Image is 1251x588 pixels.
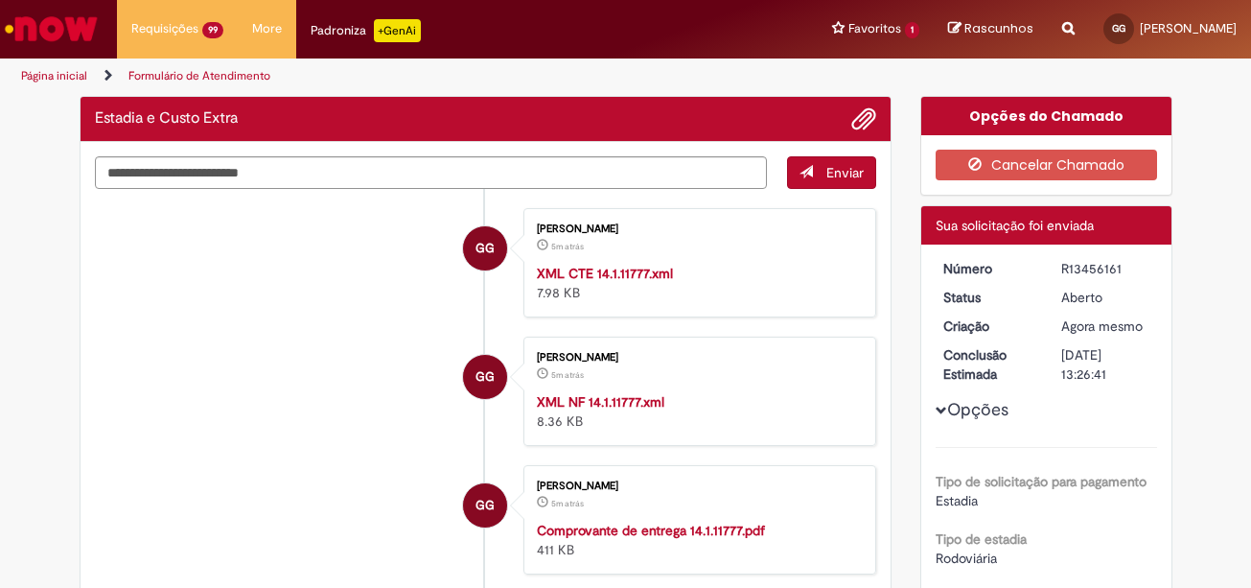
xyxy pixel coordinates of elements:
dt: Conclusão Estimada [929,345,1047,384]
div: GILVAN MUNIZ GONCALVES [463,483,507,528]
a: Rascunhos [948,20,1033,38]
div: Aberto [1061,288,1150,307]
span: GG [475,354,495,400]
b: Tipo de solicitação para pagamento [936,473,1147,490]
span: Requisições [131,19,198,38]
span: 5m atrás [551,498,584,509]
span: 1 [905,22,919,38]
p: +GenAi [374,19,421,42]
span: Rodoviária [936,550,997,567]
span: Estadia [936,492,978,509]
dt: Criação [929,317,1047,336]
span: Rascunhos [964,19,1033,37]
span: GG [1112,22,1125,35]
a: Formulário de Atendimento [128,68,270,83]
span: Agora mesmo [1061,318,1143,335]
h2: Estadia e Custo Extra Histórico de tíquete [95,110,238,128]
a: Comprovante de entrega 14.1.11777.pdf [537,522,765,539]
time: 28/08/2025 09:21:45 [551,369,584,381]
div: [PERSON_NAME] [537,223,856,235]
div: [DATE] 13:26:41 [1061,345,1150,384]
div: Opções do Chamado [921,97,1171,135]
span: Favoritos [848,19,901,38]
div: Padroniza [311,19,421,42]
textarea: Digite sua mensagem aqui... [95,156,768,189]
a: XML CTE 14.1.11777.xml [537,265,673,282]
div: 28/08/2025 09:26:37 [1061,317,1150,336]
div: 411 KB [537,521,856,559]
span: GG [475,225,495,271]
ul: Trilhas de página [14,59,820,94]
dt: Status [929,288,1047,307]
span: 5m atrás [551,241,584,252]
span: Sua solicitação foi enviada [936,217,1094,234]
div: [PERSON_NAME] [537,352,856,364]
div: 8.36 KB [537,392,856,431]
img: ServiceNow [2,10,101,48]
button: Cancelar Chamado [936,150,1157,180]
a: Página inicial [21,68,87,83]
div: [PERSON_NAME] [537,481,856,492]
span: [PERSON_NAME] [1140,20,1237,36]
b: Tipo de estadia [936,530,1027,548]
div: 7.98 KB [537,264,856,302]
span: 5m atrás [551,369,584,381]
div: GILVAN MUNIZ GONCALVES [463,226,507,270]
div: R13456161 [1061,259,1150,278]
a: XML NF 14.1.11777.xml [537,393,664,411]
button: Enviar [787,156,876,189]
span: Enviar [826,164,864,181]
dt: Número [929,259,1047,278]
span: More [252,19,282,38]
time: 28/08/2025 09:22:04 [551,241,584,252]
button: Adicionar anexos [851,106,876,131]
div: GILVAN MUNIZ GONCALVES [463,355,507,399]
time: 28/08/2025 09:21:30 [551,498,584,509]
span: GG [475,482,495,529]
span: 99 [202,22,223,38]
